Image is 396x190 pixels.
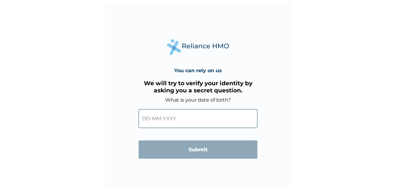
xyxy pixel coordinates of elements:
label: What is your date of birth? [165,97,231,103]
input: Submit [139,140,257,159]
img: Reliance Health's Logo [167,39,229,55]
h4: You can rely on us [174,68,222,73]
h3: We will try to verify your identity by asking you a secret question. [139,80,257,94]
input: DD-MM-YYYY [139,109,257,128]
